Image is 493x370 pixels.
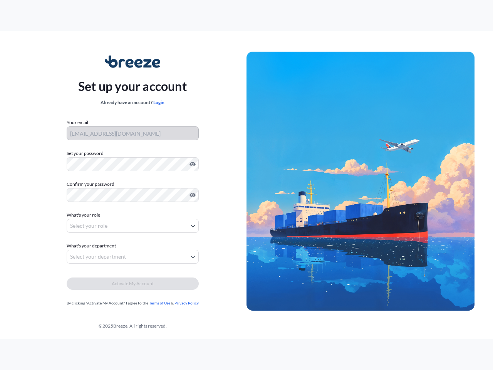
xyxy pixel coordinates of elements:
[189,192,196,198] button: Show password
[78,99,187,106] div: Already have an account?
[67,299,199,307] div: By clicking "Activate My Account" I agree to the &
[67,150,199,157] label: Set your password
[67,250,199,264] button: Select your department
[70,253,126,261] span: Select your department
[67,242,116,250] span: What's your department
[246,52,475,311] img: Ship illustration
[149,301,170,305] a: Terms of Use
[18,322,246,330] div: © 2025 Breeze. All rights reserved.
[67,126,199,140] input: Your email address
[112,280,154,288] span: Activate My Account
[67,211,100,219] span: What's your role
[67,119,88,126] label: Your email
[174,301,199,305] a: Privacy Policy
[189,161,196,167] button: Show password
[67,180,199,188] label: Confirm your password
[78,77,187,96] p: Set up your account
[105,55,161,68] img: Breeze
[67,219,199,233] button: Select your role
[67,277,199,290] button: Activate My Account
[70,222,107,230] span: Select your role
[153,99,164,105] a: Login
